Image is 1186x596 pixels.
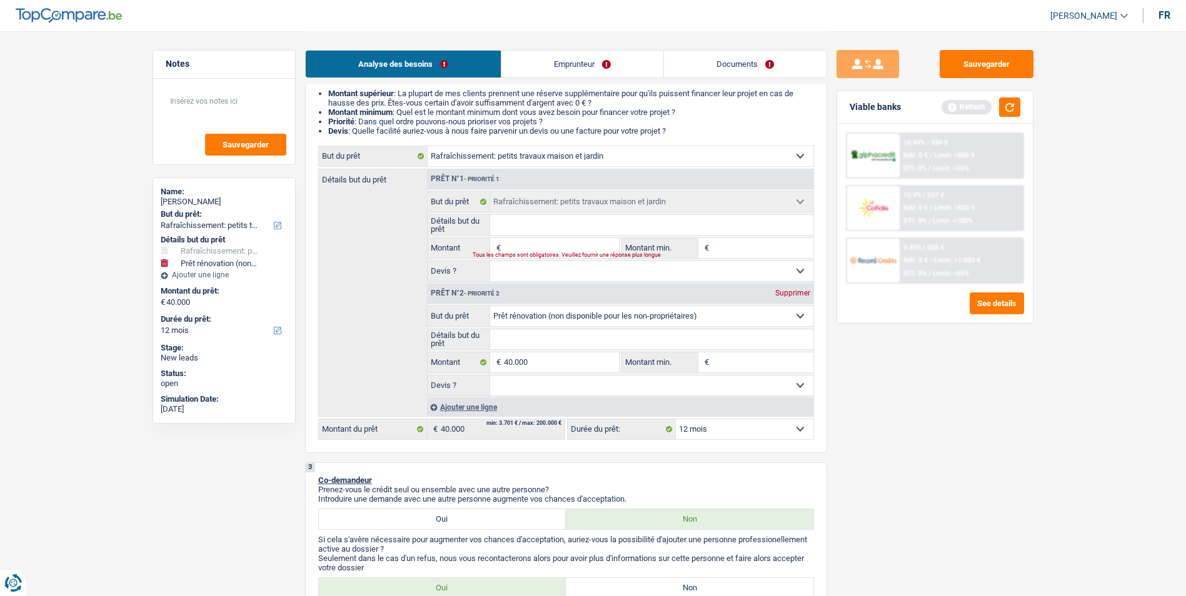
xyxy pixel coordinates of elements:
[566,509,813,529] label: Non
[903,269,927,277] span: DTI: 0%
[903,164,927,172] span: DTI: 0%
[930,256,932,264] span: /
[328,107,393,117] strong: Montant minimum
[568,419,676,439] label: Durée du prêt:
[464,176,500,182] span: - Priorité 1
[934,256,980,264] span: Limit: >1.033 €
[161,314,285,324] label: Durée du prêt:
[427,398,813,416] div: Ajouter une ligne
[903,256,928,264] span: NAI: 0 €
[328,126,348,136] span: Devis
[664,51,827,77] a: Documents
[428,238,491,258] label: Montant
[328,117,814,126] li: : Dans quel ordre pouvons-nous prioriser vos projets ?
[319,419,427,439] label: Montant du prêt
[428,306,491,326] label: But du prêt
[698,238,712,258] span: €
[328,126,814,136] li: : Quelle facilité auriez-vous à nous faire parvenir un devis ou une facture pour votre projet ?
[903,244,944,252] div: 9.45% | 508 €
[205,134,286,156] button: Sauvegarder
[490,352,504,372] span: €
[16,8,122,23] img: TopCompare Logo
[970,292,1024,314] button: See details
[428,375,491,395] label: Devis ?
[490,238,504,258] span: €
[161,369,288,379] div: Status:
[161,187,288,197] div: Name:
[318,535,814,554] p: Si cela s'avère nécessaire pour augmenter vos chances d'acceptation, auriez-vous la possibilité d...
[318,554,814,572] p: Seulement dans le cas d'un refus, nous vous recontacterons alors pour avoir plus d'informations s...
[930,204,932,212] span: /
[903,139,948,147] div: 10.99% | 539 €
[161,286,285,296] label: Montant du prêt:
[934,151,975,159] span: Limit: >850 €
[161,394,288,404] div: Simulation Date:
[161,209,285,219] label: But du prêt:
[306,51,501,77] a: Analyse des besoins
[1158,9,1170,21] div: fr
[161,343,288,353] div: Stage:
[850,196,897,219] img: Cofidis
[940,50,1033,78] button: Sauvegarder
[850,102,901,112] div: Viable banks
[319,146,428,166] label: But du prêt
[428,289,503,297] div: Prêt n°2
[903,151,928,159] span: NAI: 0 €
[1040,6,1128,26] a: [PERSON_NAME]
[328,107,814,117] li: : Quel est le montant minimum dont vous avez besoin pour financer votre projet ?
[486,420,561,426] div: min: 3.701 € / max: 200.000 €
[161,404,288,414] div: [DATE]
[328,89,814,107] li: : La plupart de mes clients prennent une réserve supplémentaire pour qu'ils puissent financer leu...
[318,485,814,494] p: Prenez-vous le crédit seul ou ensemble avec une autre personne?
[473,253,603,258] div: Tous les champs sont obligatoires. Veuillez fournir une réponse plus longue
[319,509,566,529] label: Oui
[903,217,927,225] span: DTI: 0%
[161,379,288,389] div: open
[928,164,931,172] span: /
[166,59,283,69] h5: Notes
[903,191,944,199] div: 10.9% | 537 €
[318,475,372,485] span: Co-demandeur
[427,419,441,439] span: €
[328,117,354,126] strong: Priorité
[161,353,288,363] div: New leads
[933,164,969,172] span: Limit: <50%
[1050,11,1117,21] span: [PERSON_NAME]
[942,100,992,114] div: Refresh
[903,204,928,212] span: NAI: 0 €
[328,89,394,98] strong: Montant supérieur
[161,271,288,279] div: Ajouter une ligne
[928,217,931,225] span: /
[306,463,315,472] div: 3
[318,494,814,504] p: Introduire une demande avec une autre personne augmente vos chances d'acceptation.
[930,151,932,159] span: /
[428,329,491,349] label: Détails but du prêt
[928,269,931,277] span: /
[161,235,288,245] div: Détails but du prêt
[933,269,969,277] span: Limit: <65%
[850,249,897,272] img: Record Credits
[428,192,491,212] label: But du prêt
[934,204,975,212] span: Limit: >800 €
[464,290,500,297] span: - Priorité 2
[772,289,813,297] div: Supprimer
[161,197,288,207] div: [PERSON_NAME]
[428,215,491,235] label: Détails but du prêt
[622,238,698,258] label: Montant min.
[428,175,503,183] div: Prêt n°1
[933,217,973,225] span: Limit: <100%
[161,297,165,307] span: €
[850,149,897,163] img: AlphaCredit
[223,141,269,149] span: Sauvegarder
[698,352,712,372] span: €
[428,261,491,281] label: Devis ?
[319,169,427,184] label: Détails but du prêt
[622,352,698,372] label: Montant min.
[501,51,663,77] a: Emprunteur
[428,352,491,372] label: Montant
